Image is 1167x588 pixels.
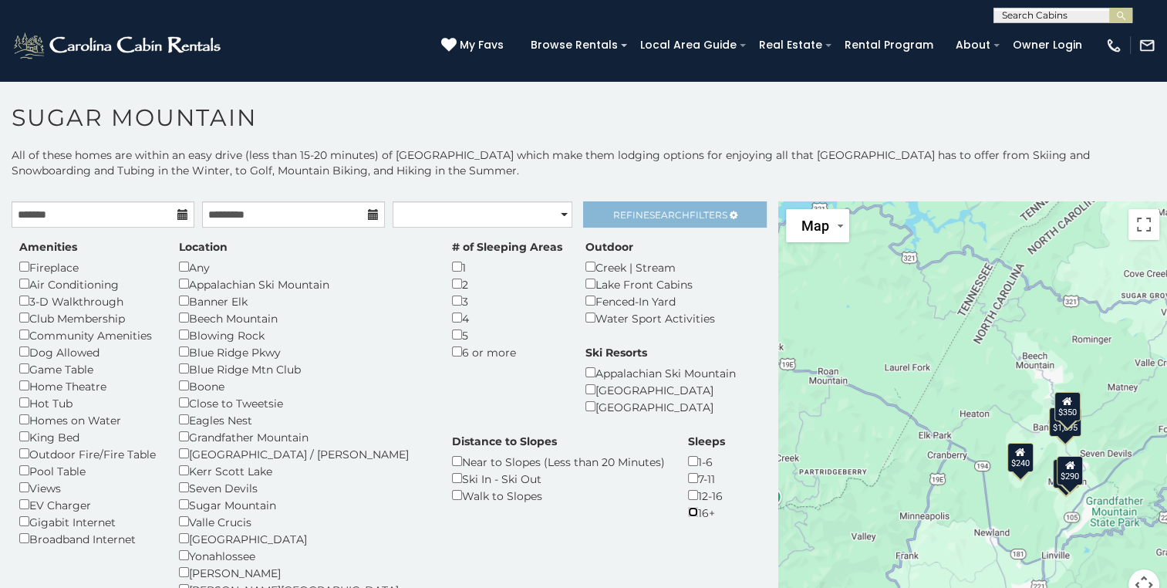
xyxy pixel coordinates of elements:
[452,434,557,449] label: Distance to Slopes
[452,309,562,326] div: 4
[649,209,690,221] span: Search
[19,479,156,496] div: Views
[585,292,715,309] div: Fenced-In Yard
[179,309,429,326] div: Beech Mountain
[179,428,429,445] div: Grandfather Mountain
[179,411,429,428] div: Eagles Nest
[441,37,508,54] a: My Favs
[585,364,736,381] div: Appalachian Ski Mountain
[179,377,429,394] div: Boone
[452,275,562,292] div: 2
[179,360,429,377] div: Blue Ridge Mtn Club
[1128,209,1159,240] button: Toggle fullscreen view
[688,453,725,470] div: 1-6
[688,504,725,521] div: 16+
[179,292,429,309] div: Banner Elk
[19,360,156,377] div: Game Table
[452,470,665,487] div: Ski In - Ski Out
[585,345,647,360] label: Ski Resorts
[452,453,665,470] div: Near to Slopes (Less than 20 Minutes)
[585,275,715,292] div: Lake Front Cabins
[19,394,156,411] div: Hot Tub
[1049,407,1081,437] div: $1,095
[452,239,562,255] label: # of Sleeping Areas
[452,259,562,275] div: 1
[460,37,504,53] span: My Favs
[452,343,562,360] div: 6 or more
[19,292,156,309] div: 3-D Walkthrough
[19,513,156,530] div: Gigabit Internet
[688,434,725,449] label: Sleeps
[1057,455,1083,485] div: $290
[19,377,156,394] div: Home Theatre
[19,326,156,343] div: Community Amenities
[786,209,849,242] button: Change map style
[179,259,429,275] div: Any
[179,239,228,255] label: Location
[179,564,429,581] div: [PERSON_NAME]
[585,239,633,255] label: Outdoor
[585,381,736,398] div: [GEOGRAPHIC_DATA]
[751,33,830,57] a: Real Estate
[1007,442,1033,471] div: $240
[585,259,715,275] div: Creek | Stream
[948,33,998,57] a: About
[19,259,156,275] div: Fireplace
[19,343,156,360] div: Dog Allowed
[179,394,429,411] div: Close to Tweetsie
[19,428,156,445] div: King Bed
[688,487,725,504] div: 12-16
[452,326,562,343] div: 5
[613,209,727,221] span: Refine Filters
[19,411,156,428] div: Homes on Water
[19,496,156,513] div: EV Charger
[179,343,429,360] div: Blue Ridge Pkwy
[19,275,156,292] div: Air Conditioning
[801,218,829,234] span: Map
[179,326,429,343] div: Blowing Rock
[523,33,626,57] a: Browse Rentals
[179,462,429,479] div: Kerr Scott Lake
[179,513,429,530] div: Valle Crucis
[12,30,225,61] img: White-1-2.png
[1138,37,1155,54] img: mail-regular-white.png
[837,33,941,57] a: Rental Program
[1005,33,1090,57] a: Owner Login
[19,309,156,326] div: Club Membership
[179,496,429,513] div: Sugar Mountain
[1054,391,1080,421] div: $350
[452,487,665,504] div: Walk to Slopes
[1105,37,1122,54] img: phone-regular-white.png
[583,201,766,228] a: RefineSearchFilters
[688,470,725,487] div: 7-11
[632,33,744,57] a: Local Area Guide
[19,445,156,462] div: Outdoor Fire/Fire Table
[19,462,156,479] div: Pool Table
[1053,459,1079,488] div: $350
[585,398,736,415] div: [GEOGRAPHIC_DATA]
[452,292,562,309] div: 3
[585,309,715,326] div: Water Sport Activities
[19,239,77,255] label: Amenities
[179,479,429,496] div: Seven Devils
[179,445,429,462] div: [GEOGRAPHIC_DATA] / [PERSON_NAME]
[179,275,429,292] div: Appalachian Ski Mountain
[179,530,429,547] div: [GEOGRAPHIC_DATA]
[179,547,429,564] div: Yonahlossee
[19,530,156,547] div: Broadband Internet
